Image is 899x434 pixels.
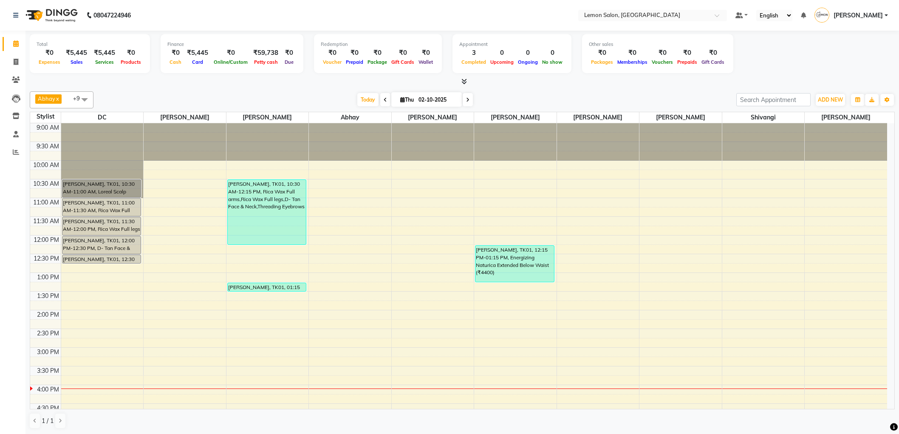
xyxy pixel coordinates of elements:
div: ₹0 [675,48,699,58]
div: 10:00 AM [31,161,61,170]
div: Total [37,41,143,48]
span: [PERSON_NAME] [392,112,474,123]
div: ₹0 [119,48,143,58]
div: ₹0 [389,48,416,58]
span: Expenses [37,59,62,65]
div: 1:30 PM [35,292,61,301]
div: [PERSON_NAME], TK01, 01:15 PM-01:30 PM, Bead wax Chin/Upper lip/Lower lip/Outer Nose (₹275) [228,283,306,291]
div: 3:00 PM [35,348,61,357]
div: [PERSON_NAME], TK01, 12:15 PM-01:15 PM, Energizing Naturica Extended Below Waist (₹4400) [475,246,554,282]
span: Ongoing [516,59,540,65]
span: Sales [68,59,85,65]
div: ₹59,738 [250,48,282,58]
div: Stylist [30,112,61,121]
span: Prepaids [675,59,699,65]
b: 08047224946 [93,3,131,27]
a: x [55,95,59,102]
div: Appointment [459,41,565,48]
div: 0 [540,48,565,58]
div: ₹0 [212,48,250,58]
span: Abhay [309,112,391,123]
span: [PERSON_NAME] [144,112,226,123]
span: Memberships [615,59,650,65]
div: ₹0 [365,48,389,58]
div: ₹0 [37,48,62,58]
span: [PERSON_NAME] [226,112,309,123]
span: [PERSON_NAME] [639,112,722,123]
div: 12:30 PM [32,254,61,263]
div: Other sales [589,41,727,48]
span: No show [540,59,565,65]
span: [PERSON_NAME] [474,112,557,123]
span: Today [357,93,379,106]
div: 4:00 PM [35,385,61,394]
span: [PERSON_NAME] [557,112,639,123]
div: ₹0 [167,48,184,58]
div: 3:30 PM [35,366,61,375]
div: ₹5,445 [62,48,90,58]
div: 12:00 PM [32,235,61,244]
div: 9:30 AM [35,142,61,151]
div: [PERSON_NAME], TK01, 11:30 AM-12:00 PM, Rica Wax Full legs [62,217,141,235]
div: 0 [488,48,516,58]
span: Wallet [416,59,435,65]
span: Shivangi [722,112,805,123]
div: 10:30 AM [31,179,61,188]
div: ₹0 [321,48,344,58]
span: Services [93,59,116,65]
span: Abhay [38,95,55,102]
span: Thu [398,96,416,103]
span: +9 [73,95,86,102]
div: 1:00 PM [35,273,61,282]
span: Petty cash [252,59,280,65]
span: Online/Custom [212,59,250,65]
div: ₹5,445 [184,48,212,58]
div: [PERSON_NAME], TK01, 12:00 PM-12:30 PM, D- Tan Face & Neck [62,236,141,254]
div: 11:30 AM [31,217,61,226]
div: [PERSON_NAME], TK01, 10:30 AM-12:15 PM, Rica Wax Full arms,Rica Wax Full legs,D- Tan Face & Neck,... [228,180,306,244]
div: 0 [516,48,540,58]
div: ₹0 [615,48,650,58]
input: Search Appointment [736,93,811,106]
div: ₹0 [699,48,727,58]
div: 2:00 PM [35,310,61,319]
span: Voucher [321,59,344,65]
div: [PERSON_NAME], TK01, 12:30 PM-12:45 PM, Threading Eyebrows [62,255,141,263]
span: Package [365,59,389,65]
span: Completed [459,59,488,65]
span: Upcoming [488,59,516,65]
span: ADD NEW [818,96,843,103]
input: 2025-10-02 [416,94,458,106]
span: [PERSON_NAME] [805,112,887,123]
div: 9:00 AM [35,123,61,132]
div: [PERSON_NAME], TK01, 10:30 AM-11:00 AM, Loreal Scalp Advance Treatment ([DEMOGRAPHIC_DATA]) [62,180,141,197]
img: logo [22,3,80,27]
span: Due [283,59,296,65]
div: [PERSON_NAME], TK01, 11:00 AM-11:30 AM, Rica Wax Full arms [62,199,141,216]
span: 1 / 1 [42,417,54,425]
div: ₹0 [589,48,615,58]
span: Cash [167,59,184,65]
span: Gift Cards [699,59,727,65]
div: ₹0 [282,48,297,58]
div: ₹0 [650,48,675,58]
div: 3 [459,48,488,58]
div: Redemption [321,41,435,48]
span: Products [119,59,143,65]
div: Finance [167,41,297,48]
div: 11:00 AM [31,198,61,207]
div: ₹5,445 [90,48,119,58]
span: DC [61,112,144,123]
div: 2:30 PM [35,329,61,338]
img: Jenny Shah [814,8,829,23]
div: ₹0 [416,48,435,58]
div: ₹0 [344,48,365,58]
span: Prepaid [344,59,365,65]
span: Card [190,59,205,65]
span: Packages [589,59,615,65]
span: Vouchers [650,59,675,65]
span: [PERSON_NAME] [834,11,883,20]
button: ADD NEW [816,94,845,106]
span: Gift Cards [389,59,416,65]
div: 4:30 PM [35,404,61,413]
